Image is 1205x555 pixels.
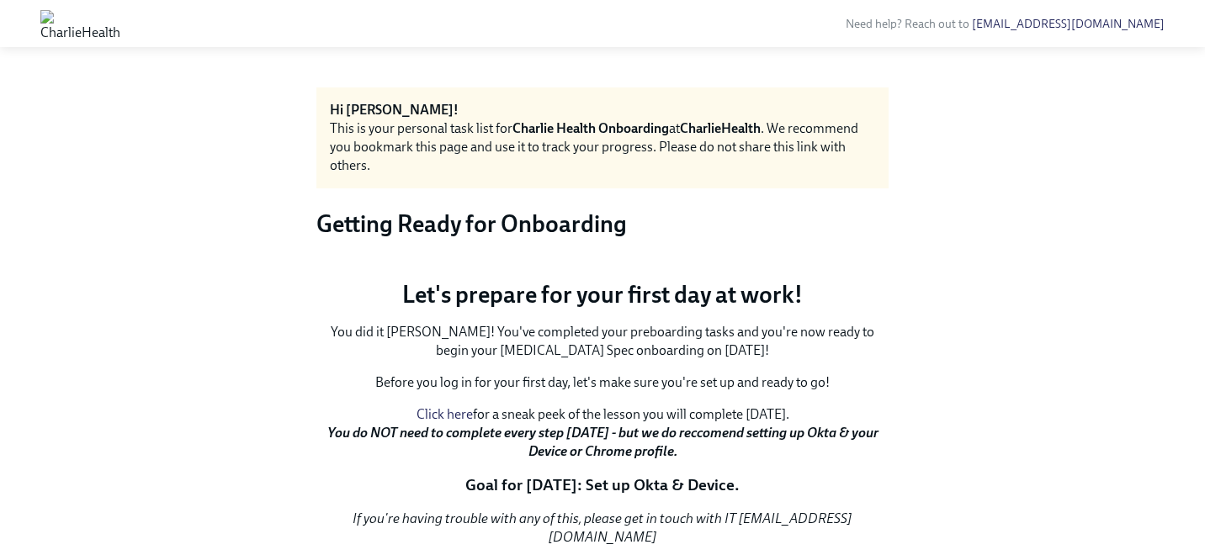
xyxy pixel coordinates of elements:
a: Click here [417,406,473,422]
div: This is your personal task list for at . We recommend you bookmark this page and use it to track ... [330,119,875,175]
em: If you're having trouble with any of this, please get in touch with IT [EMAIL_ADDRESS][DOMAIN_NAME] [353,510,852,545]
span: Need help? Reach out to [846,17,1165,31]
strong: You do NOT need to complete every step [DATE] - but we do reccomend setting up Okta & your Device... [327,425,879,459]
strong: Charlie Health Onboarding [512,120,669,136]
p: Goal for [DATE]: Set up Okta & Device. [316,474,889,496]
strong: CharlieHealth [680,120,761,136]
p: You did it [PERSON_NAME]! You've completed your preboarding tasks and you're now ready to begin y... [316,323,889,360]
h3: Getting Ready for Onboarding [316,209,889,239]
p: for a sneak peek of the lesson you will complete [DATE]. [316,405,889,461]
strong: Hi [PERSON_NAME]! [330,102,459,118]
p: Before you log in for your first day, let's make sure you're set up and ready to go! [316,373,889,392]
img: CharlieHealth [40,10,120,37]
p: Let's prepare for your first day at work! [316,279,889,309]
a: [EMAIL_ADDRESS][DOMAIN_NAME] [972,17,1165,31]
